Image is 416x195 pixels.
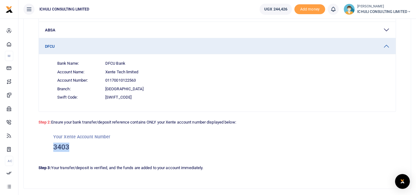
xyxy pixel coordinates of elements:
[344,4,411,15] a: profile-user [PERSON_NAME] ICHULI CONSULTING LIMITED
[6,7,13,11] a: logo-small logo-large logo-large
[395,174,410,189] div: Open Intercom Messenger
[357,9,411,14] span: ICHULI CONSULTING LIMITED
[6,6,13,13] img: logo-small
[260,4,292,15] a: UGX 244,426
[57,69,100,75] span: Account Name:
[105,77,136,83] span: 01170010122563
[344,4,355,15] img: profile-user
[5,51,13,61] li: M
[57,77,100,83] span: Account Number:
[5,156,13,166] li: Ac
[294,4,325,14] span: Add money
[37,6,92,12] span: ICHULI CONSULTING LIMITED
[53,134,111,139] small: Your Xente Account Number
[357,4,411,9] small: [PERSON_NAME]
[38,165,51,170] strong: Step 3:
[105,86,143,92] span: [GEOGRAPHIC_DATA]
[57,94,100,100] span: Swift Code:
[39,38,396,54] button: DFCU
[53,143,381,152] h3: 3403
[38,165,396,171] p: Your transfer/deposit is verified, and the funds are added to your account immediately.
[39,22,396,38] button: ABSA
[257,4,294,15] li: Wallet ballance
[38,120,51,124] strong: Step 2:
[264,6,287,12] span: UGX 244,426
[105,94,131,100] span: [SWIFT_CODE]
[38,117,396,126] p: Ensure your bank transfer/deposit reference contains ONLY your Xente account number displayed below:
[294,6,325,11] a: Add money
[105,69,138,75] span: Xente Tech limited
[294,4,325,14] li: Toup your wallet
[57,60,100,67] span: Bank Name:
[57,86,100,92] span: Branch:
[105,60,125,67] span: DFCU Bank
